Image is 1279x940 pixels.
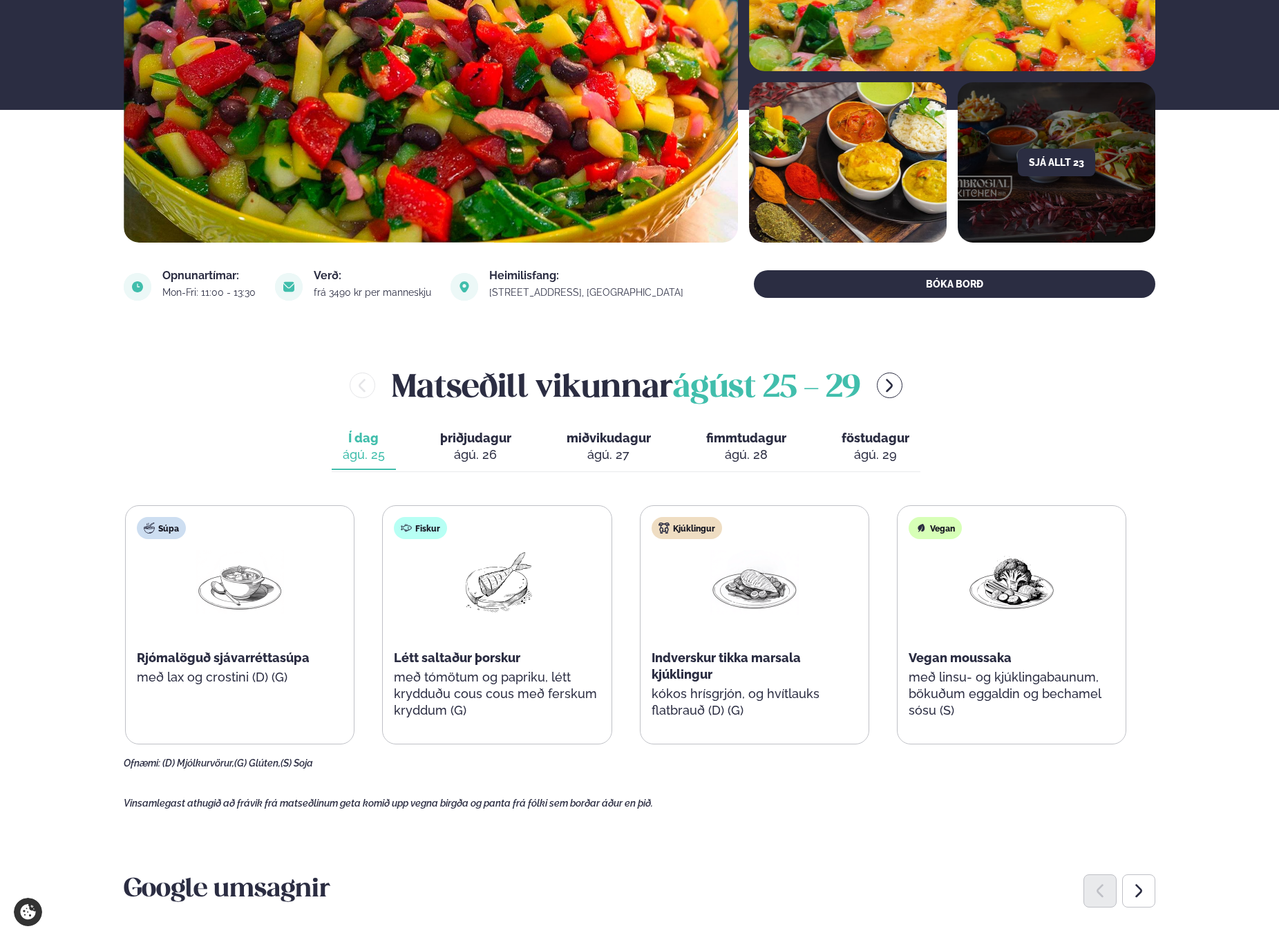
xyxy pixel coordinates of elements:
[124,273,151,301] img: image alt
[652,517,722,539] div: Kjúklingur
[754,270,1155,298] button: BÓKA BORÐ
[394,650,520,665] span: Létt saltaður þorskur
[144,523,155,534] img: soup.svg
[440,431,511,445] span: þriðjudagur
[162,758,234,769] span: (D) Mjólkurvörur,
[909,517,962,539] div: Vegan
[1122,874,1155,908] div: Next slide
[453,550,541,614] img: Fish.png
[392,363,860,408] h2: Matseðill vikunnar
[451,273,478,301] img: image alt
[842,446,909,463] div: ágú. 29
[137,650,310,665] span: Rjómalöguð sjávarréttasúpa
[343,430,385,446] span: Í dag
[124,758,160,769] span: Ofnæmi:
[652,686,858,719] p: kókos hrísgrjón, og hvítlauks flatbrauð (D) (G)
[14,898,42,926] a: Cookie settings
[1018,149,1095,176] button: Sjá allt 23
[909,669,1115,719] p: með linsu- og kjúklingabaunum, bökuðum eggaldin og bechamel sósu (S)
[710,550,799,614] img: Chicken-breast.png
[314,287,434,298] div: frá 3490 kr per manneskju
[842,431,909,445] span: föstudagur
[234,758,281,769] span: (G) Glúten,
[706,431,786,445] span: fimmtudagur
[394,669,600,719] p: með tómötum og papriku, létt krydduðu cous cous með ferskum kryddum (G)
[659,523,670,534] img: chicken.svg
[350,373,375,398] button: menu-btn-left
[429,424,522,470] button: þriðjudagur ágú. 26
[343,446,385,463] div: ágú. 25
[314,270,434,281] div: Verð:
[401,523,412,534] img: fish.svg
[489,270,686,281] div: Heimilisfang:
[275,273,303,301] img: image alt
[556,424,662,470] button: miðvikudagur ágú. 27
[281,758,313,769] span: (S) Soja
[137,517,186,539] div: Súpa
[489,284,686,301] a: link
[196,550,284,614] img: Soup.png
[124,798,653,809] span: Vinsamlegast athugið að frávik frá matseðlinum geta komið upp vegna birgða og panta frá fólki sem...
[831,424,920,470] button: föstudagur ágú. 29
[673,373,860,404] span: ágúst 25 - 29
[137,669,343,686] p: með lax og crostini (D) (G)
[567,431,651,445] span: miðvikudagur
[967,550,1056,614] img: Vegan.png
[877,373,902,398] button: menu-btn-right
[440,446,511,463] div: ágú. 26
[567,446,651,463] div: ágú. 27
[706,446,786,463] div: ágú. 28
[749,82,947,243] img: image alt
[332,424,396,470] button: Í dag ágú. 25
[695,424,797,470] button: fimmtudagur ágú. 28
[916,523,927,534] img: Vegan.svg
[652,650,801,681] span: Indverskur tikka marsala kjúklingur
[394,517,447,539] div: Fiskur
[909,650,1012,665] span: Vegan moussaka
[1083,874,1117,908] div: Previous slide
[124,874,1155,907] h3: Google umsagnir
[162,270,258,281] div: Opnunartímar:
[162,287,258,298] div: Mon-Fri: 11:00 - 13:30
